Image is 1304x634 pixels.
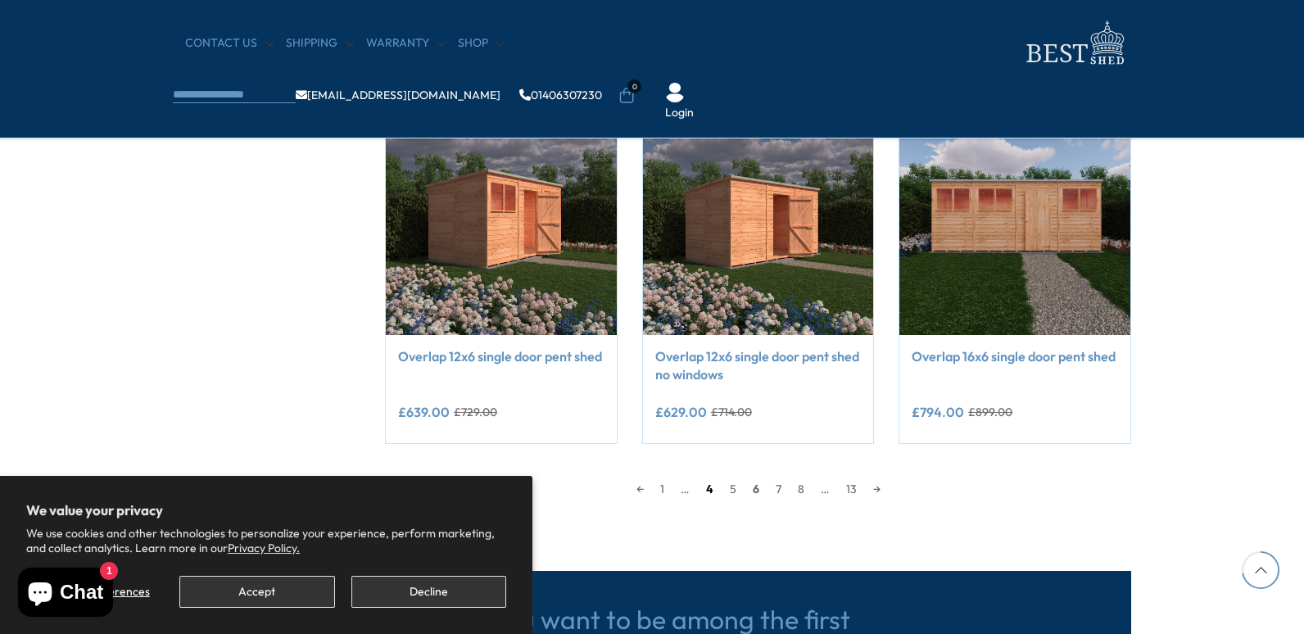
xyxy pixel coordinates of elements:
span: 6 [745,477,767,501]
a: Login [665,105,694,121]
span: … [672,477,698,501]
h2: We value your privacy [26,502,506,519]
p: We use cookies and other technologies to personalize your experience, perform marketing, and coll... [26,526,506,555]
a: Overlap 12x6 single door pent shed no windows [655,347,862,384]
a: Shipping [286,35,354,52]
a: Overlap 16x6 single door pent shed [912,347,1118,365]
span: 0 [627,79,641,93]
span: … [813,477,838,501]
a: Privacy Policy. [228,541,300,555]
a: ← [628,477,652,501]
a: 01406307230 [519,89,602,101]
a: Warranty [366,35,446,52]
img: User Icon [665,83,685,102]
del: £729.00 [454,406,497,418]
a: Shop [458,35,505,52]
a: CONTACT US [185,35,274,52]
ins: £639.00 [398,405,450,419]
a: 1 [652,477,672,501]
inbox-online-store-chat: Shopify online store chat [13,568,118,621]
a: 4 [698,477,722,501]
button: Decline [351,576,506,608]
a: Overlap 12x6 single door pent shed [398,347,604,365]
ins: £629.00 [655,405,707,419]
a: 5 [722,477,745,501]
a: [EMAIL_ADDRESS][DOMAIN_NAME] [296,89,500,101]
a: 13 [838,477,865,501]
a: 7 [767,477,790,501]
a: 8 [790,477,813,501]
button: Accept [179,576,334,608]
del: £714.00 [711,406,752,418]
ins: £794.00 [912,405,964,419]
a: 0 [618,88,635,104]
a: → [865,477,889,501]
img: logo [1016,16,1131,70]
del: £899.00 [968,406,1012,418]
